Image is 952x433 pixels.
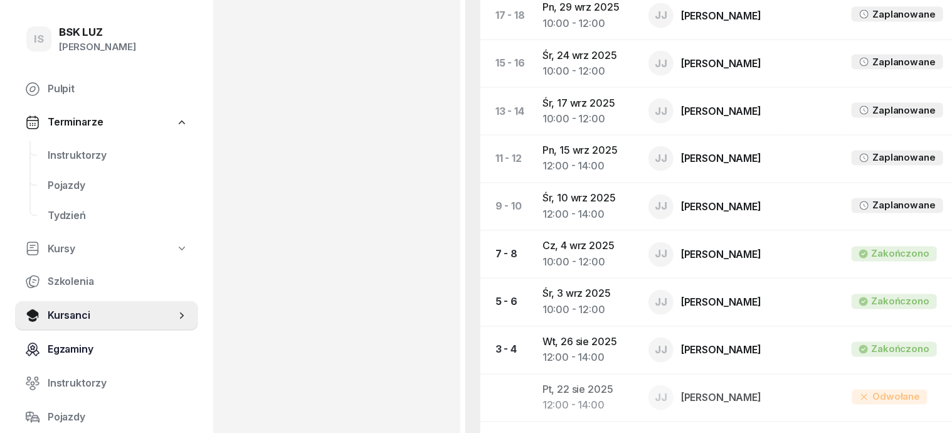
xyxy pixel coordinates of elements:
[542,63,628,80] div: 10:00 - 12:00
[532,231,638,279] td: Cz, 4 wrz 2025
[480,279,532,326] td: 5 - 6
[532,87,638,135] td: Śr, 17 wrz 2025
[38,141,198,171] a: Instruktorzy
[655,345,667,356] span: JJ
[681,154,761,164] div: [PERSON_NAME]
[655,249,667,260] span: JJ
[532,40,638,87] td: Śr, 24 wrz 2025
[480,326,532,374] td: 3 - 4
[34,34,44,45] span: IS
[59,27,136,38] div: BSK LUZ
[15,334,198,365] a: Egzaminy
[873,150,936,166] div: Zaplanowane
[872,341,929,358] div: Zakończono
[681,297,761,307] div: [PERSON_NAME]
[655,10,667,21] span: JJ
[15,235,198,264] a: Kursy
[480,231,532,279] td: 7 - 8
[852,390,928,405] div: Odwołane
[532,135,638,183] td: Pn, 15 wrz 2025
[48,375,188,392] span: Instruktorzy
[655,106,667,117] span: JJ
[542,350,628,366] div: 12:00 - 14:00
[15,402,198,432] a: Pojazdy
[681,393,761,403] div: [PERSON_NAME]
[655,154,667,164] span: JJ
[681,11,761,21] div: [PERSON_NAME]
[542,207,628,223] div: 12:00 - 14:00
[542,255,628,271] div: 10:00 - 12:00
[480,183,532,231] td: 9 - 10
[532,279,638,326] td: Śr, 3 wrz 2025
[48,241,75,257] span: Kursy
[38,171,198,201] a: Pojazdy
[655,393,667,404] span: JJ
[59,39,136,55] div: [PERSON_NAME]
[655,297,667,308] span: JJ
[15,267,198,297] a: Szkolenia
[48,341,188,358] span: Egzaminy
[872,294,929,310] div: Zakończono
[480,87,532,135] td: 13 - 14
[532,374,638,422] td: Pt, 22 sie 2025
[681,345,761,355] div: [PERSON_NAME]
[873,6,936,23] div: Zaplanowane
[681,106,761,116] div: [PERSON_NAME]
[655,201,667,212] span: JJ
[480,135,532,183] td: 11 - 12
[48,274,188,290] span: Szkolenia
[681,58,761,68] div: [PERSON_NAME]
[480,40,532,87] td: 15 - 16
[873,198,936,214] div: Zaplanowane
[48,114,103,131] span: Terminarze
[48,307,176,324] span: Kursanci
[38,201,198,231] a: Tydzień
[681,202,761,212] div: [PERSON_NAME]
[48,178,188,194] span: Pojazdy
[48,208,188,224] span: Tydzień
[681,250,761,260] div: [PERSON_NAME]
[872,246,929,262] div: Zakończono
[542,111,628,127] div: 10:00 - 12:00
[48,409,188,425] span: Pojazdy
[873,54,936,70] div: Zaplanowane
[873,102,936,119] div: Zaplanowane
[532,326,638,374] td: Wt, 26 sie 2025
[15,368,198,398] a: Instruktorzy
[542,302,628,319] div: 10:00 - 12:00
[542,159,628,175] div: 12:00 - 14:00
[48,147,188,164] span: Instruktorzy
[542,398,628,414] div: 12:00 - 14:00
[15,108,198,137] a: Terminarze
[15,301,198,331] a: Kursanci
[532,183,638,231] td: Śr, 10 wrz 2025
[48,81,188,97] span: Pulpit
[15,74,198,104] a: Pulpit
[655,58,667,69] span: JJ
[542,16,628,32] div: 10:00 - 12:00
